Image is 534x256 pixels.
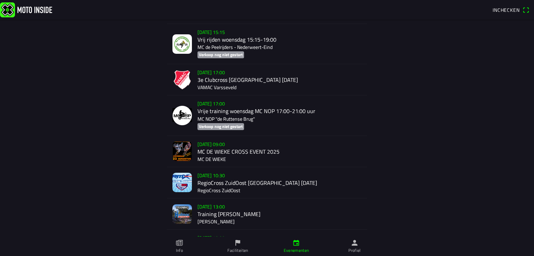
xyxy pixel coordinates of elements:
[167,95,367,136] a: [DATE] 17:00Vrije training woensdag MC NOP 17:00-21:00 uurMC NOP "de Ruttense Brug"Verkoop nog ni...
[489,4,533,16] a: Incheckenqr scanner
[176,239,183,247] ion-icon: paper
[351,239,358,247] ion-icon: person
[172,106,192,125] img: NjdwpvkGicnr6oC83998ZTDUeXJJ29cK9cmzxz8K.png
[284,247,309,254] ion-label: Evenementen
[172,204,192,224] img: N3lxsS6Zhak3ei5Q5MtyPEvjHqMuKUUTBqHB2i4g.png
[493,6,520,14] span: Inchecken
[172,142,192,161] img: t7fnKicc1oua0hfKMZR76Q8JJTtnBpYf91yRQPdg.jpg
[227,247,248,254] ion-label: Faciliteiten
[172,173,192,192] img: CumXQZzcdmhWnmEhYrXpuWmwL1CF3yfMHlVlZmKJ.jpg
[172,70,192,89] img: T9aKgKcl4UwqkBySc81zNOSm0TtqhQsYkxiNyO27.png
[167,167,367,198] a: [DATE] 10:30RegioCross ZuidOost [GEOGRAPHIC_DATA] [DATE]RegioCross ZuidOost
[172,34,192,54] img: BJXEyFSGeljWqhIFo8baOR8BvqMa5TuSJJWuphEI.jpg
[176,247,183,254] ion-label: Info
[167,24,367,64] a: [DATE] 15:15Vrij rijden woensdag 15:15-19:00MC de Peelrijders - Nederweert-EindVerkoop nog niet g...
[167,198,367,230] a: [DATE] 13:00Training [PERSON_NAME][PERSON_NAME]
[348,247,361,254] ion-label: Profiel
[234,239,242,247] ion-icon: flag
[292,239,300,247] ion-icon: calendar
[167,64,367,95] a: [DATE] 17:003e Clubcross [GEOGRAPHIC_DATA] [DATE]VAMAC Varsseveld
[167,136,367,167] a: [DATE] 09:00MC DE WIEKE CROSS EVENT 2025MC DE WIEKE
